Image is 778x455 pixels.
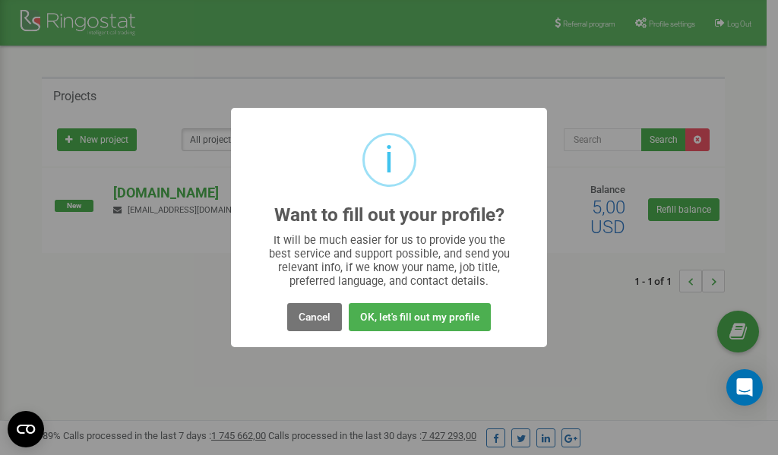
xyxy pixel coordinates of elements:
button: Cancel [287,303,342,331]
div: i [384,135,394,185]
div: It will be much easier for us to provide you the best service and support possible, and send you ... [261,233,517,288]
button: OK, let's fill out my profile [349,303,491,331]
div: Open Intercom Messenger [726,369,763,406]
h2: Want to fill out your profile? [274,205,504,226]
button: Open CMP widget [8,411,44,447]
